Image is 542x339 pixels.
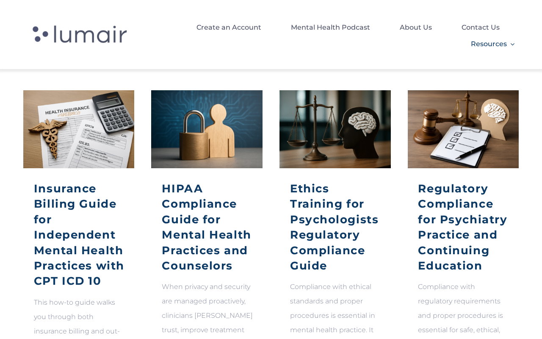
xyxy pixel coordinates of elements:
[471,37,507,51] span: Resources
[34,182,124,288] a: Insurance Billing Guide for Independent Mental Health Practices with CPT ICD 10
[162,182,251,272] a: HIPAA Compliance Guide for Mental Health Practices and Counselors
[196,20,261,35] span: Create an Account
[462,20,500,35] span: Contact Us
[291,18,370,35] a: Mental Health Podcast
[471,35,514,51] a: Resources
[400,18,432,35] a: About Us
[462,18,500,35] a: Contact Us
[400,20,432,35] span: About Us
[196,18,261,35] a: Create an Account
[418,182,507,272] a: Regulatory Compliance for Psychiatry Practice and Continuing Education
[290,182,379,272] a: Ethics Training for Psychologists Regulatory Compliance Guide
[149,18,515,51] nav: Lumair Header
[291,20,370,35] span: Mental Health Podcast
